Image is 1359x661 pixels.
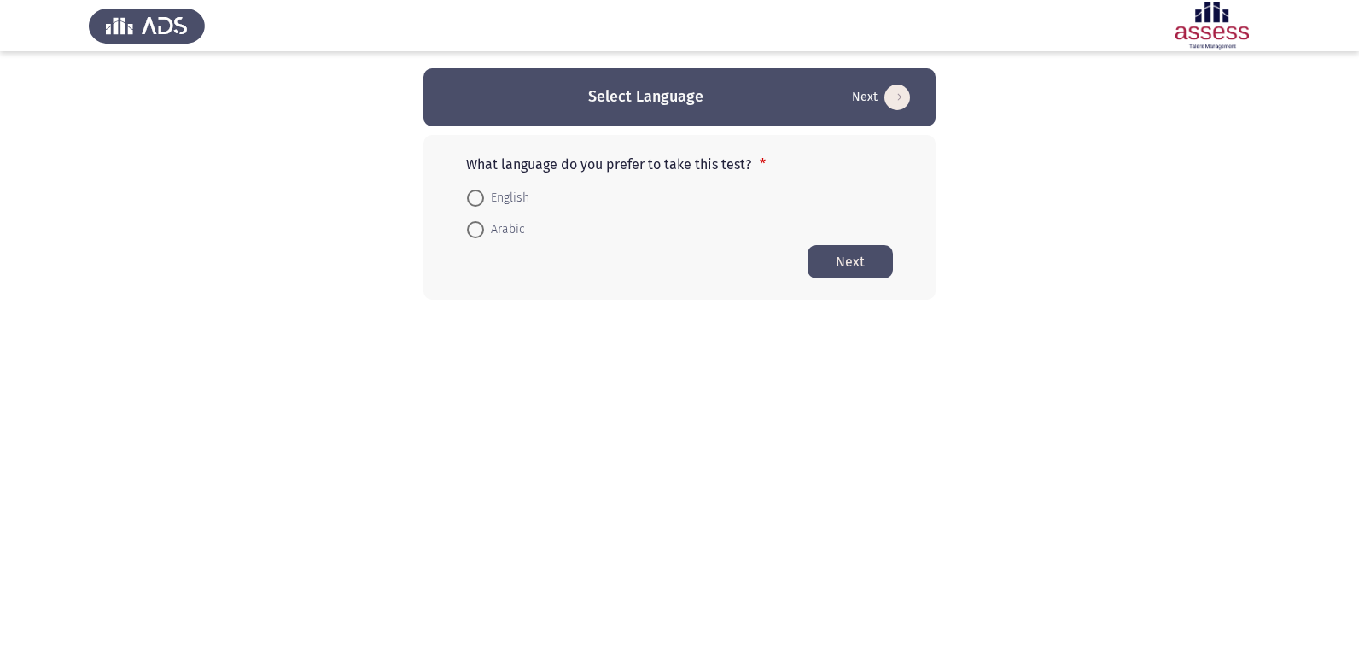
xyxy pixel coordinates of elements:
[484,188,529,208] span: English
[1154,2,1270,50] img: Assessment logo of ASSESS Employability - EBI
[847,84,915,111] button: Start assessment
[808,245,893,278] button: Start assessment
[89,2,205,50] img: Assess Talent Management logo
[466,156,893,173] p: What language do you prefer to take this test?
[484,219,525,240] span: Arabic
[588,86,703,108] h3: Select Language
